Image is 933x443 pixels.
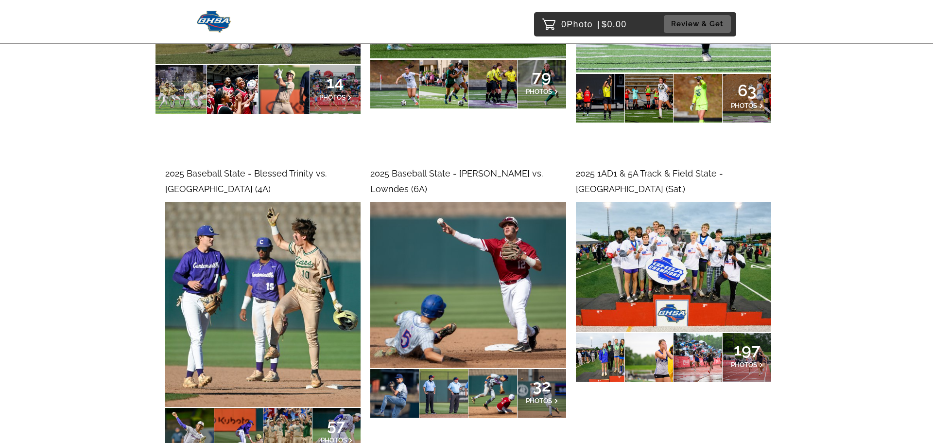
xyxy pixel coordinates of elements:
img: Snapphound Logo [197,11,231,33]
span: 2025 Baseball State - Blessed Trinity vs. [GEOGRAPHIC_DATA] (4A) [165,168,327,194]
span: PHOTOS [319,93,346,101]
span: 79 [526,73,558,79]
button: Review & Get [664,15,731,33]
img: 191524 [165,202,361,408]
span: 2025 1AD1 & 5A Track & Field State - [GEOGRAPHIC_DATA] (Sat.) [576,168,723,194]
span: PHOTOS [731,102,757,109]
span: 197 [731,347,763,353]
span: 63 [731,88,763,93]
span: 2025 Baseball State - [PERSON_NAME] vs. Lowndes (6A) [370,168,543,194]
img: 191477 [370,202,566,368]
span: PHOTOS [526,88,552,95]
span: PHOTOS [731,361,757,369]
span: | [597,19,600,29]
a: Review & Get [664,15,734,33]
a: 2025 1AD1 & 5A Track & Field State - [GEOGRAPHIC_DATA] (Sat.)197PHOTOS [576,166,771,382]
img: 191434 [576,202,771,332]
a: 2025 Baseball State - [PERSON_NAME] vs. Lowndes (6A)32PHOTOS [370,166,566,418]
span: 32 [526,383,558,389]
span: Photo [567,17,593,32]
span: PHOTOS [526,397,552,405]
span: 57 [321,422,353,428]
span: 14 [319,79,351,85]
p: 0 $0.00 [561,17,627,32]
